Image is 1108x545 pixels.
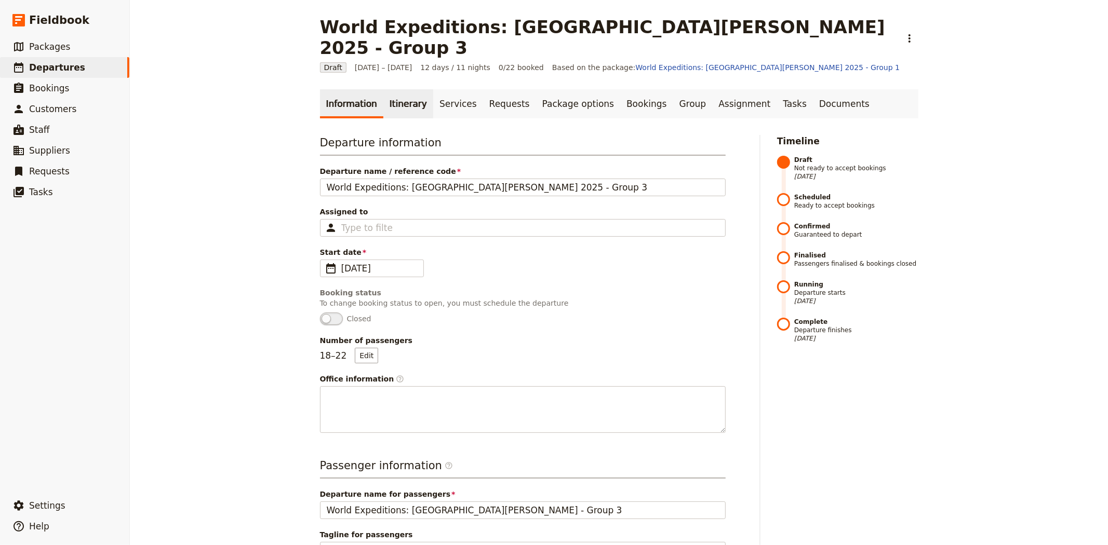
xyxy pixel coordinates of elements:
[536,89,620,118] a: Package options
[794,222,918,239] span: Guaranteed to depart
[320,135,726,156] h3: Departure information
[29,42,70,52] span: Packages
[320,166,726,176] span: Departure name / reference code
[552,62,900,73] span: Based on the package:
[777,135,918,147] h2: Timeline
[433,89,483,118] a: Services
[396,375,404,383] span: ​
[794,193,918,210] span: Ready to accept bookings
[29,12,89,28] span: Fieldbook
[445,461,453,474] span: ​
[341,262,417,275] span: [DATE]
[347,314,371,324] span: Closed
[320,374,726,384] span: Office information
[320,489,726,499] span: Departure name for passengers
[355,62,412,73] span: [DATE] – [DATE]
[794,280,918,305] span: Departure starts
[813,89,876,118] a: Documents
[320,89,383,118] a: Information
[794,156,918,181] span: Not ready to accept bookings
[635,63,900,72] a: World Expeditions: [GEOGRAPHIC_DATA][PERSON_NAME] 2025 - Group 1
[420,62,490,73] span: 12 days / 11 nights
[320,207,726,217] span: Assigned to
[355,348,378,363] button: Number of passengers18–22
[320,179,726,196] input: Departure name / reference code
[29,500,65,511] span: Settings
[320,458,726,479] h3: Passenger information
[325,262,337,275] span: ​
[320,247,726,257] span: Start date
[794,318,918,343] span: Departure finishes
[29,83,69,93] span: Bookings
[29,104,76,114] span: Customers
[29,145,70,156] span: Suppliers
[320,298,726,308] p: To change booking status to open, you must schedule the departure
[29,62,85,73] span: Departures
[777,89,813,118] a: Tasks
[320,17,895,58] h1: World Expeditions: [GEOGRAPHIC_DATA][PERSON_NAME] 2025 - Group 3
[383,89,433,118] a: Itinerary
[794,251,918,260] strong: Finalised
[620,89,673,118] a: Bookings
[794,297,918,305] span: [DATE]
[29,166,70,176] span: Requests
[794,280,918,289] strong: Running
[673,89,713,118] a: Group
[794,193,918,201] strong: Scheduled
[320,529,726,540] span: Tagline for passengers
[320,335,726,346] span: Number of passengers
[445,461,453,470] span: ​
[29,187,53,197] span: Tasks
[794,251,918,268] span: Passengers finalised & bookings closed
[794,318,918,326] strong: Complete
[794,222,918,230] strong: Confirmed
[29,521,49,532] span: Help
[320,62,346,73] span: Draft
[499,62,544,73] span: 0/22 booked
[29,125,50,135] span: Staff
[794,156,918,164] strong: Draft
[794,334,918,343] span: [DATE]
[341,222,392,234] input: Assigned to
[320,501,726,519] input: Departure name for passengers
[712,89,777,118] a: Assignment
[483,89,536,118] a: Requests
[320,348,379,363] p: 18 – 22
[320,288,726,298] div: Booking status
[320,386,726,433] textarea: Office information​
[794,172,918,181] span: [DATE]
[901,30,918,47] button: Actions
